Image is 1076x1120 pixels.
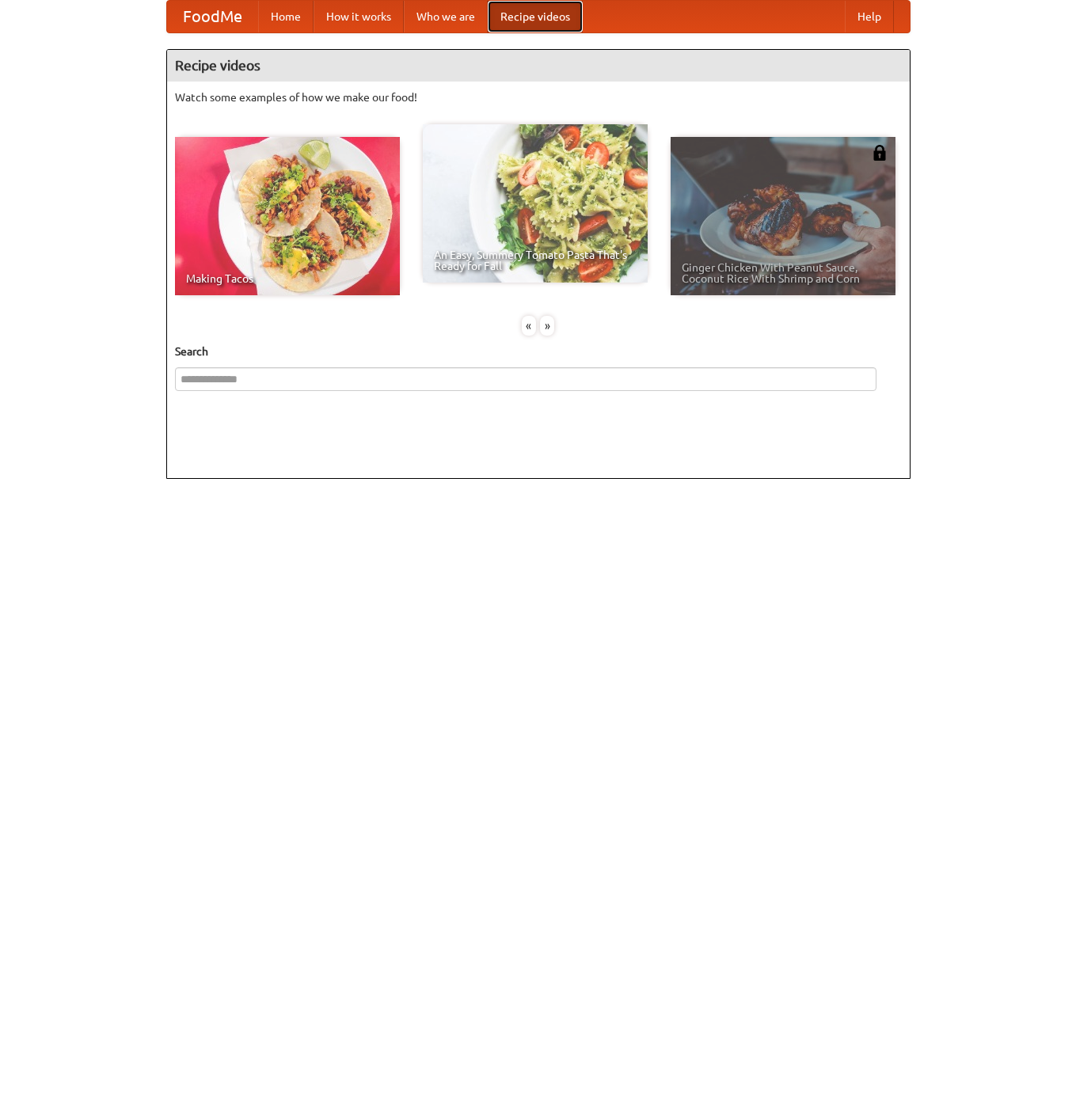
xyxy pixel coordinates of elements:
a: How it works [314,1,404,32]
img: 483408.png [872,145,888,161]
span: An Easy, Summery Tomato Pasta That's Ready for Fall [434,249,637,271]
a: Home [258,1,314,32]
h5: Search [175,344,902,359]
a: An Easy, Summery Tomato Pasta That's Ready for Fall [423,124,648,283]
a: Who we are [404,1,488,32]
a: Help [845,1,894,32]
div: « [522,316,536,336]
h4: Recipe videos [167,50,910,82]
span: Making Tacos [186,273,389,284]
p: Watch some examples of how we make our food! [175,89,902,105]
a: Making Tacos [175,137,400,295]
a: Recipe videos [488,1,583,32]
div: » [540,316,554,336]
a: FoodMe [167,1,258,32]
